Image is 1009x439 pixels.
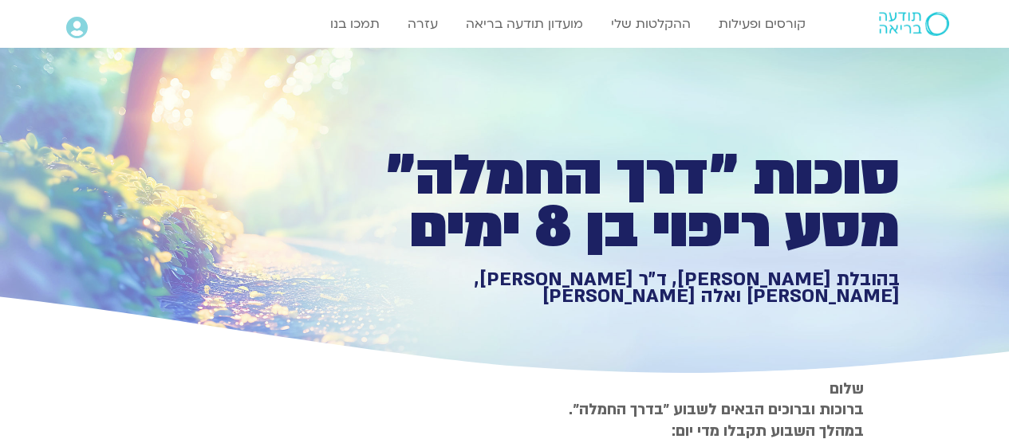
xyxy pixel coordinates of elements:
strong: שלום [830,378,864,399]
h1: סוכות ״דרך החמלה״ מסע ריפוי בן 8 ימים [347,150,900,254]
img: תודעה בריאה [879,12,949,36]
a: עזרה [400,9,446,39]
a: תמכו בנו [322,9,388,39]
h1: בהובלת [PERSON_NAME], ד״ר [PERSON_NAME], [PERSON_NAME] ואלה [PERSON_NAME] [347,271,900,305]
a: מועדון תודעה בריאה [458,9,591,39]
a: קורסים ופעילות [711,9,814,39]
a: ההקלטות שלי [603,9,699,39]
